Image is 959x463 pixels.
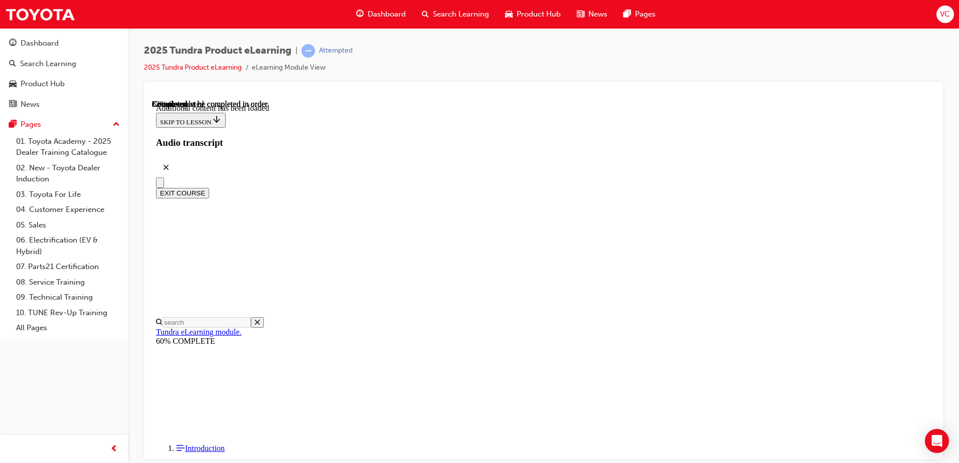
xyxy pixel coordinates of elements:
[4,95,124,114] a: News
[21,99,40,110] div: News
[414,4,497,25] a: search-iconSearch Learning
[12,160,124,187] a: 02. New - Toyota Dealer Induction
[9,100,17,109] span: news-icon
[936,6,954,23] button: VC
[21,119,41,130] div: Pages
[9,120,17,129] span: pages-icon
[4,237,779,246] div: 60% COMPLETE
[252,62,326,74] li: eLearning Module View
[588,9,607,20] span: News
[4,88,57,99] button: EXIT COURSE
[9,60,16,69] span: search-icon
[497,4,569,25] a: car-iconProduct Hub
[925,429,949,453] div: Open Intercom Messenger
[10,217,99,228] input: Search
[12,233,124,259] a: 06. Electrification (EV & Hybrid)
[21,38,59,49] div: Dashboard
[21,78,65,90] div: Product Hub
[8,19,70,26] span: SKIP TO LESSON
[4,4,779,13] div: Additional content has been loaded
[577,8,584,21] span: news-icon
[144,63,242,72] a: 2025 Tundra Product eLearning
[5,3,75,26] img: Trak
[20,58,76,70] div: Search Learning
[295,45,297,57] span: |
[4,115,124,134] button: Pages
[9,39,17,48] span: guage-icon
[356,8,364,21] span: guage-icon
[4,78,12,88] button: Close navigation menu
[635,9,656,20] span: Pages
[12,290,124,305] a: 09. Technical Training
[422,8,429,21] span: search-icon
[368,9,406,20] span: Dashboard
[505,8,513,21] span: car-icon
[319,46,353,56] div: Attempted
[4,58,24,78] button: Close audio transcript panel
[113,118,120,131] span: up-icon
[4,75,124,93] a: Product Hub
[940,9,950,20] span: VC
[569,4,615,25] a: news-iconNews
[110,443,118,455] span: prev-icon
[348,4,414,25] a: guage-iconDashboard
[12,217,124,233] a: 05. Sales
[12,320,124,336] a: All Pages
[12,202,124,217] a: 04. Customer Experience
[144,45,291,57] span: 2025 Tundra Product eLearning
[4,55,124,73] a: Search Learning
[433,9,489,20] span: Search Learning
[12,187,124,202] a: 03. Toyota For Life
[4,34,124,53] a: Dashboard
[12,275,124,290] a: 08. Service Training
[615,4,664,25] a: pages-iconPages
[4,228,89,237] a: Tundra eLearning module.
[12,305,124,321] a: 10. TUNE Rev-Up Training
[12,134,124,160] a: 01. Toyota Academy - 2025 Dealer Training Catalogue
[517,9,561,20] span: Product Hub
[623,8,631,21] span: pages-icon
[4,32,124,115] button: DashboardSearch LearningProduct HubNews
[4,13,74,28] button: SKIP TO LESSON
[12,259,124,275] a: 07. Parts21 Certification
[301,44,315,58] span: learningRecordVerb_ATTEMPT-icon
[4,38,779,49] h3: Audio transcript
[9,80,17,89] span: car-icon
